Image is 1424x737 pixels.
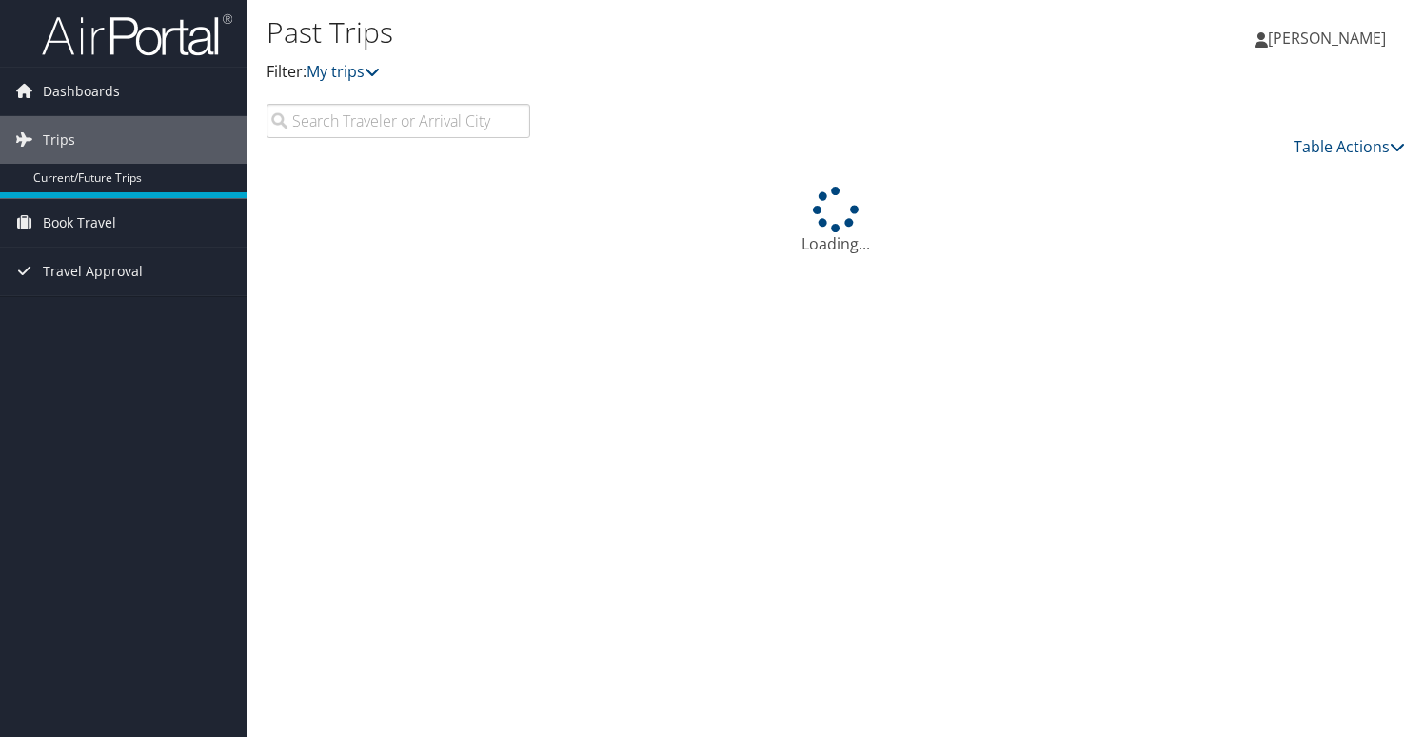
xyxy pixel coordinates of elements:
span: Trips [43,116,75,164]
input: Search Traveler or Arrival City [267,104,530,138]
span: [PERSON_NAME] [1268,28,1386,49]
span: Travel Approval [43,248,143,295]
a: Table Actions [1294,136,1405,157]
h1: Past Trips [267,12,1025,52]
span: Dashboards [43,68,120,115]
a: [PERSON_NAME] [1255,10,1405,67]
img: airportal-logo.png [42,12,232,57]
p: Filter: [267,60,1025,85]
div: Loading... [267,187,1405,255]
span: Book Travel [43,199,116,247]
a: My trips [307,61,380,82]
